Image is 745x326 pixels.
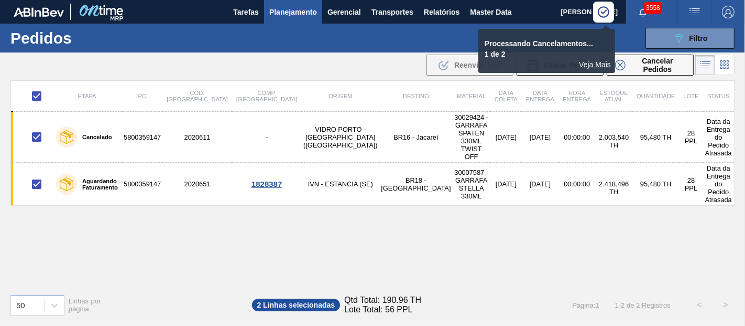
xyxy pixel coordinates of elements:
[11,112,735,163] a: Cancelado58003591472020611-VIDRO PORTO - [GEOGRAPHIC_DATA] ([GEOGRAPHIC_DATA])BR16 - Jacareí30029...
[16,301,25,310] div: 50
[10,32,159,44] h1: Pedidos
[344,305,412,314] span: Lote Total: 56 PPL
[470,6,511,18] span: Master Data
[344,296,421,305] span: Qtd Total: 190.96 TH
[485,39,596,48] p: Processando Cancelamentos...
[522,163,558,206] td: [DATE]
[424,6,459,18] span: Relatórios
[327,6,361,18] span: Gerencial
[78,93,96,99] span: Etapa
[167,90,227,102] span: Cód. [GEOGRAPHIC_DATA]
[490,163,522,206] td: [DATE]
[301,163,379,206] td: IVN - ESTANCIA (SE)
[162,112,232,163] td: 2020611
[328,93,352,99] span: Origem
[563,90,591,102] span: Hora Entrega
[234,180,300,188] div: 1828387
[632,112,679,163] td: 95,480 TH
[689,34,708,43] span: Filtro
[77,178,118,191] label: Aguardando Faturamento
[707,93,729,99] span: Status
[644,2,662,14] span: 3558
[600,90,629,102] span: Estoque atual
[301,112,379,163] td: VIDRO PORTO - [GEOGRAPHIC_DATA] ([GEOGRAPHIC_DATA])
[379,112,452,163] td: BR16 - Jacareí
[645,28,735,49] button: Filtro
[679,112,703,163] td: 28 PPL
[683,93,698,99] span: Lote
[371,6,413,18] span: Transportes
[558,163,595,206] td: 00:00:00
[379,163,452,206] td: BR18 - [GEOGRAPHIC_DATA]
[526,90,554,102] span: Data entrega
[722,6,735,18] img: Logout
[236,90,297,102] span: Comp. [GEOGRAPHIC_DATA]
[483,60,611,69] div: Logs
[485,50,596,58] p: 1 de 2
[252,299,341,311] span: 2 Linhas selecionadas
[558,112,595,163] td: 00:00:00
[632,163,679,206] td: 95,480 TH
[14,7,64,17] img: TNhmsLtSVTkK8tSr43FrP2fwEKptu5GPRR3wAAAABJRU5ErkJggg==
[695,55,715,75] div: Visão em Lista
[615,301,671,309] span: 1 - 2 de 2 Registros
[688,6,701,18] img: userActions
[69,297,101,313] span: Linhas por página
[233,6,259,18] span: Tarefas
[607,55,694,76] div: Cancelar Pedidos em Massa
[597,5,610,19] img: Círculo Indicando o Processamento da operação
[138,93,147,99] span: PO
[607,55,694,76] button: Cancelar Pedidos
[703,112,735,163] td: Data da Entrega do Pedido Atrasada
[77,134,112,140] label: Cancelado
[522,112,558,163] td: [DATE]
[599,133,629,149] span: 2.003,540 TH
[269,6,317,18] span: Planejamento
[686,292,713,318] button: <
[426,55,513,76] div: Reenviar SAP
[454,61,502,69] span: Reenviar SAP
[232,112,302,163] td: -
[162,163,232,206] td: 2020651
[490,112,522,163] td: [DATE]
[637,93,675,99] span: Quantidade
[122,112,162,163] td: 5800359147
[453,163,490,206] td: 30007587 - GARRAFA STELLA 330ML
[453,112,490,163] td: 30029424 - GARRAFA SPATEN 330ML TWIST OFF
[495,90,518,102] span: Data coleta
[457,93,486,99] span: Material
[713,292,739,318] button: >
[626,5,660,19] button: Notificações
[703,163,735,206] td: Data da Entrega do Pedido Atrasada
[599,180,629,196] span: 2.418,496 TH
[679,163,703,206] td: 28 PPL
[11,163,735,206] a: Aguardando Faturamento58003591472020651IVN - ESTANCIA (SE)BR18 - [GEOGRAPHIC_DATA]30007587 - GARR...
[630,57,685,73] span: Cancelar Pedidos
[572,301,599,309] span: Página : 1
[122,163,162,206] td: 5800359147
[715,55,735,75] div: Visão em Cards
[403,93,429,99] span: Destino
